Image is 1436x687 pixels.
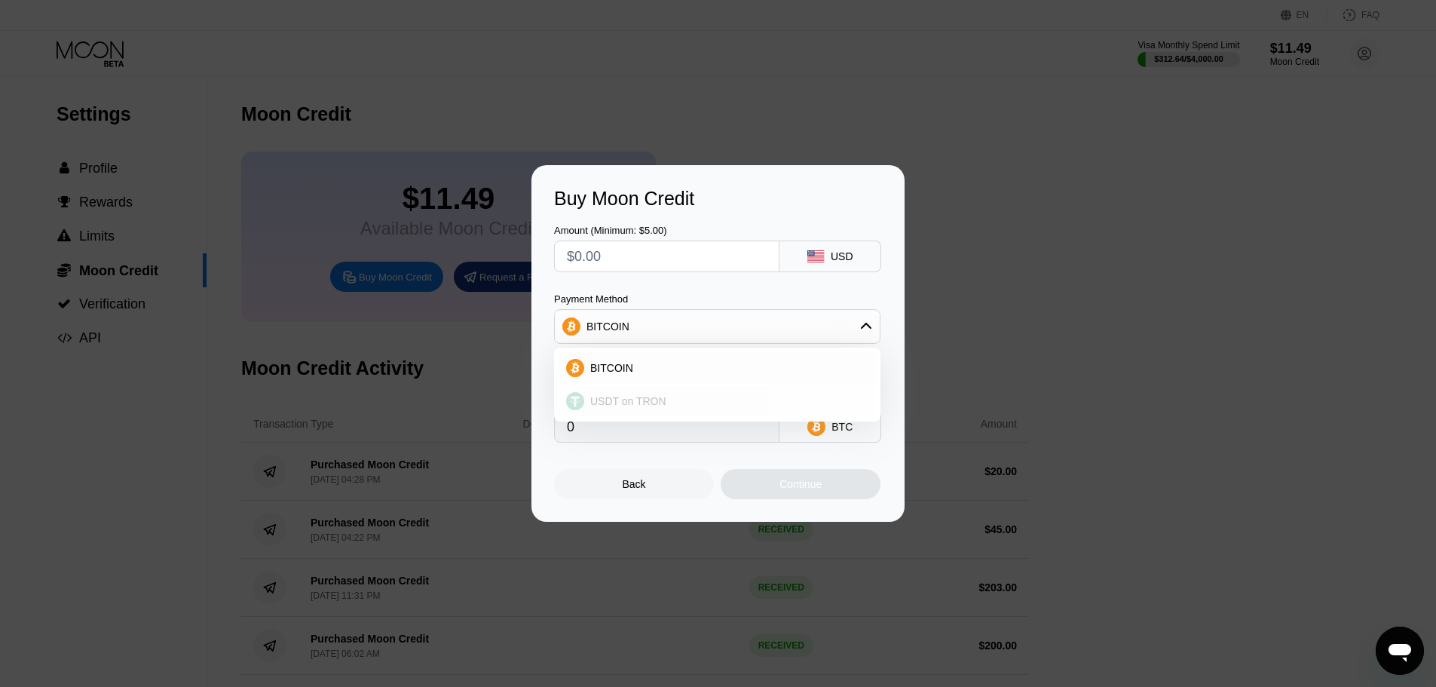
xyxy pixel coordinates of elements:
div: Buy Moon Credit [554,188,882,210]
div: USD [831,250,853,262]
div: Amount (Minimum: $5.00) [554,225,779,236]
div: Payment Method [554,293,880,305]
iframe: Кнопка запуска окна обмена сообщениями [1376,627,1424,675]
div: Back [623,478,646,490]
div: BITCOIN [586,320,629,333]
span: USDT on TRON [590,395,666,407]
div: BTC [831,421,853,433]
div: BITCOIN [559,353,876,383]
div: BITCOIN [555,311,880,342]
div: USDT on TRON [559,386,876,416]
span: BITCOIN [590,362,633,374]
input: $0.00 [567,241,767,271]
div: Back [554,469,714,499]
